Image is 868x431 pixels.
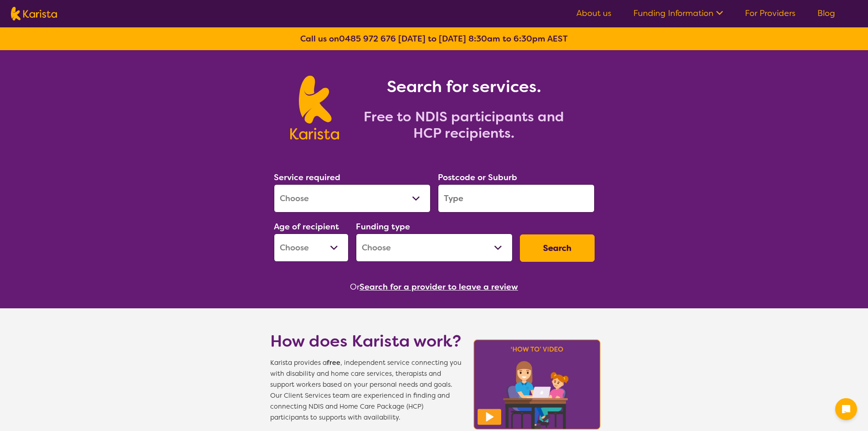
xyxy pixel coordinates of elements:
a: Blog [817,8,835,19]
a: Funding Information [633,8,723,19]
span: Or [350,280,360,294]
button: Search [520,234,595,262]
label: Age of recipient [274,221,339,232]
a: 0485 972 676 [339,33,396,44]
span: Karista provides a , independent service connecting you with disability and home care services, t... [270,358,462,423]
input: Type [438,184,595,213]
img: Karista logo [290,76,339,140]
h2: Free to NDIS participants and HCP recipients. [350,109,578,141]
a: About us [576,8,611,19]
img: Karista logo [11,7,57,21]
a: For Providers [745,8,796,19]
button: Search for a provider to leave a review [360,280,518,294]
b: free [327,358,340,367]
b: Call us on [DATE] to [DATE] 8:30am to 6:30pm AEST [300,33,568,44]
h1: How does Karista work? [270,330,462,352]
label: Postcode or Suburb [438,172,517,183]
label: Service required [274,172,340,183]
label: Funding type [356,221,410,232]
h1: Search for services. [350,76,578,98]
